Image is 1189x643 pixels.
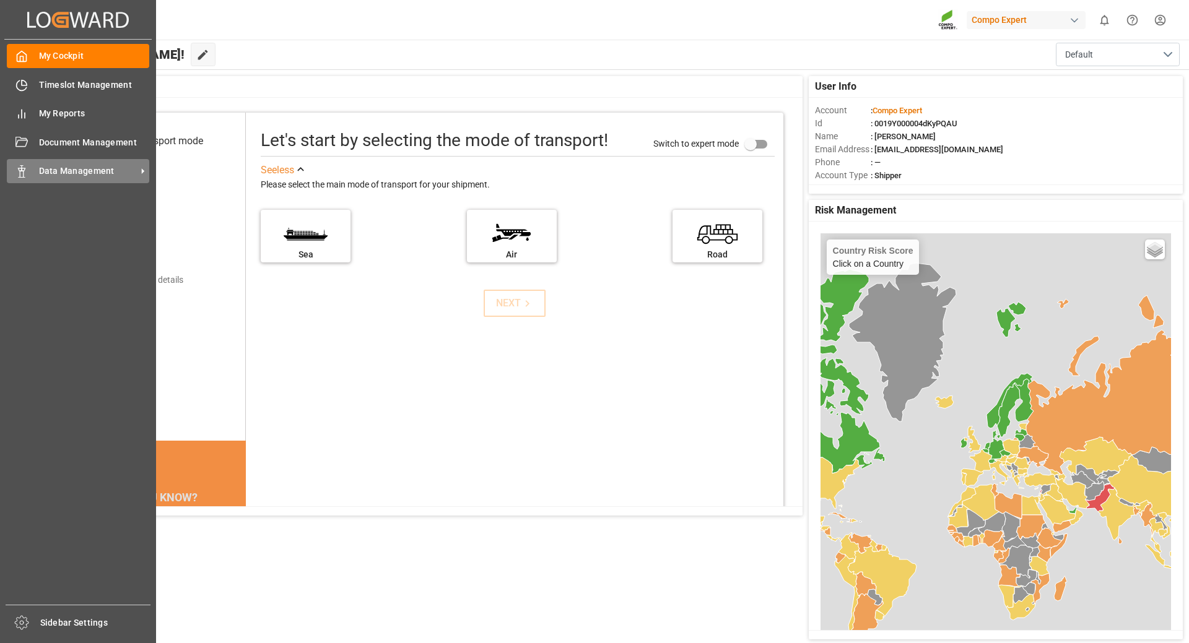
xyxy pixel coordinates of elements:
[1056,43,1180,66] button: open menu
[938,9,958,31] img: Screenshot%202023-09-29%20at%2010.02.21.png_1712312052.png
[833,246,913,269] div: Click on a Country
[871,145,1003,154] span: : [EMAIL_ADDRESS][DOMAIN_NAME]
[40,616,151,629] span: Sidebar Settings
[679,248,756,261] div: Road
[833,246,913,256] h4: Country Risk Score
[39,136,150,149] span: Document Management
[261,178,775,192] div: Please select the main mode of transport for your shipment.
[1065,48,1093,61] span: Default
[484,290,546,317] button: NEXT
[815,104,871,117] span: Account
[873,106,922,115] span: Compo Expert
[815,117,871,130] span: Id
[261,127,608,153] div: Let's start by selecting the mode of transport!
[7,72,149,97] a: Timeslot Management
[7,44,149,68] a: My Cockpit
[871,119,957,128] span: : 0019Y000004dKyPQAU
[267,248,344,261] div: Sea
[967,11,1086,29] div: Compo Expert
[1145,240,1165,259] a: Layers
[815,169,871,182] span: Account Type
[1118,6,1146,34] button: Help Center
[67,484,246,510] div: DID YOU KNOW?
[39,79,150,92] span: Timeslot Management
[815,143,871,156] span: Email Address
[39,165,137,178] span: Data Management
[871,158,881,167] span: : —
[815,130,871,143] span: Name
[815,79,856,94] span: User Info
[871,132,936,141] span: : [PERSON_NAME]
[39,107,150,120] span: My Reports
[967,8,1091,32] button: Compo Expert
[1091,6,1118,34] button: show 0 new notifications
[871,171,902,180] span: : Shipper
[815,156,871,169] span: Phone
[496,296,534,311] div: NEXT
[51,43,185,66] span: Hello [PERSON_NAME]!
[871,106,922,115] span: :
[473,248,551,261] div: Air
[261,163,294,178] div: See less
[653,138,739,148] span: Switch to expert mode
[39,50,150,63] span: My Cockpit
[815,203,896,218] span: Risk Management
